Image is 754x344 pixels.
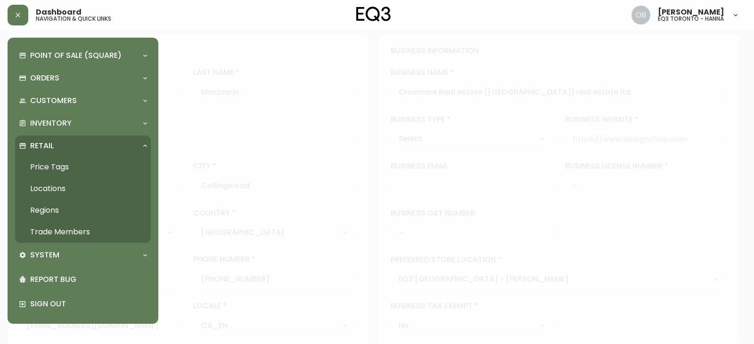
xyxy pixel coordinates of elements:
[30,73,59,83] p: Orders
[36,16,111,22] h5: navigation & quick links
[15,156,151,178] a: Price Tags
[15,136,151,156] div: Retail
[15,200,151,221] a: Regions
[15,178,151,200] a: Locations
[15,45,151,66] div: Point of Sale (Square)
[30,299,147,309] p: Sign Out
[15,292,151,316] div: Sign Out
[15,267,151,292] div: Report Bug
[36,8,82,16] span: Dashboard
[658,8,724,16] span: [PERSON_NAME]
[30,118,72,128] p: Inventory
[30,141,54,151] p: Retail
[15,90,151,111] div: Customers
[30,96,77,106] p: Customers
[15,221,151,243] a: Trade Members
[356,7,391,22] img: logo
[30,274,147,285] p: Report Bug
[30,250,59,260] p: System
[658,16,724,22] h5: eq3 toronto - hanna
[15,245,151,265] div: System
[15,113,151,134] div: Inventory
[15,68,151,88] div: Orders
[30,50,122,61] p: Point of Sale (Square)
[631,6,650,24] img: 8e0065c524da89c5c924d5ed86cfe468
